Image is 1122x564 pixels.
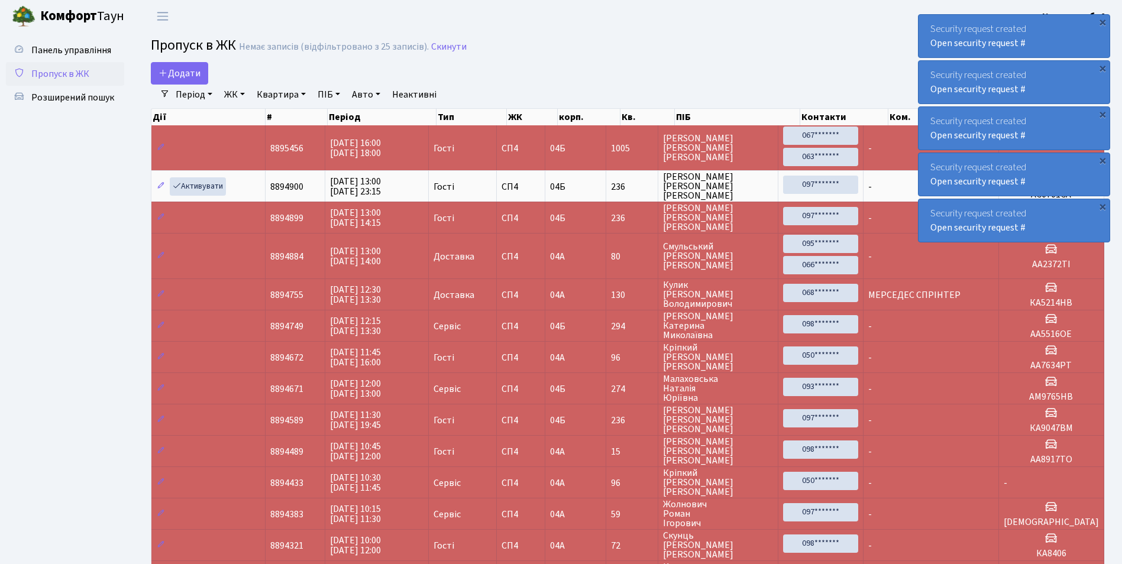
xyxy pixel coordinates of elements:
[434,182,454,192] span: Гості
[919,153,1110,196] div: Security request created
[330,346,381,369] span: [DATE] 11:45 [DATE] 16:00
[434,478,461,488] span: Сервіс
[663,343,773,371] span: Кріпкий [PERSON_NAME] [PERSON_NAME]
[550,508,565,521] span: 04А
[550,414,565,427] span: 04Б
[868,320,872,333] span: -
[868,477,872,490] span: -
[270,180,303,193] span: 8894900
[328,109,436,125] th: Період
[663,280,773,309] span: Кулик [PERSON_NAME] Володимирович
[1042,10,1108,23] b: Консьєрж б. 4.
[330,137,381,160] span: [DATE] 16:00 [DATE] 18:00
[330,206,381,229] span: [DATE] 13:00 [DATE] 14:15
[313,85,345,105] a: ПІБ
[550,320,565,333] span: 04Б
[930,221,1026,234] a: Open security request #
[436,109,507,125] th: Тип
[431,41,467,53] a: Скинути
[387,85,441,105] a: Неактивні
[1004,391,1099,403] h5: АМ9765НВ
[6,62,124,86] a: Пропуск в ЖК
[270,414,303,427] span: 8894589
[800,109,888,125] th: Контакти
[611,322,653,331] span: 294
[330,315,381,338] span: [DATE] 12:15 [DATE] 13:30
[663,134,773,162] span: [PERSON_NAME] [PERSON_NAME] [PERSON_NAME]
[502,510,540,519] span: СП4
[330,283,381,306] span: [DATE] 12:30 [DATE] 13:30
[868,289,961,302] span: МЕРСЕДЕС СПРІНТЕР
[550,289,565,302] span: 04А
[31,67,89,80] span: Пропуск в ЖК
[1097,62,1108,74] div: ×
[1097,16,1108,28] div: ×
[868,383,872,396] span: -
[502,541,540,550] span: СП4
[620,109,675,125] th: Кв.
[930,129,1026,142] a: Open security request #
[347,85,385,105] a: Авто
[550,445,565,458] span: 04А
[270,212,303,225] span: 8894899
[270,477,303,490] span: 8894433
[502,213,540,223] span: СП4
[663,468,773,497] span: Кріпкий [PERSON_NAME] [PERSON_NAME]
[868,445,872,458] span: -
[611,290,653,300] span: 130
[270,250,303,263] span: 8894884
[611,384,653,394] span: 274
[1097,200,1108,212] div: ×
[270,445,303,458] span: 8894489
[1097,154,1108,166] div: ×
[330,503,381,526] span: [DATE] 10:15 [DATE] 11:30
[919,199,1110,242] div: Security request created
[868,414,872,427] span: -
[550,477,565,490] span: 04А
[330,175,381,198] span: [DATE] 13:00 [DATE] 23:15
[611,213,653,223] span: 236
[611,541,653,550] span: 72
[31,91,114,104] span: Розширений пошук
[868,351,872,364] span: -
[930,83,1026,96] a: Open security request #
[502,144,540,153] span: СП4
[1004,360,1099,371] h5: АА7634РТ
[434,353,454,362] span: Гості
[148,7,177,26] button: Переключити навігацію
[868,508,872,521] span: -
[434,144,454,153] span: Гості
[663,531,773,559] span: Скунць [PERSON_NAME] [PERSON_NAME]
[502,384,540,394] span: СП4
[219,85,250,105] a: ЖК
[930,175,1026,188] a: Open security request #
[330,534,381,557] span: [DATE] 10:00 [DATE] 12:00
[550,212,565,225] span: 04Б
[930,37,1026,50] a: Open security request #
[550,180,565,193] span: 04Б
[868,142,872,155] span: -
[40,7,124,27] span: Таун
[502,322,540,331] span: СП4
[919,61,1110,103] div: Security request created
[434,322,461,331] span: Сервіс
[502,182,540,192] span: СП4
[270,320,303,333] span: 8894749
[151,62,208,85] a: Додати
[6,38,124,62] a: Панель управління
[663,203,773,232] span: [PERSON_NAME] [PERSON_NAME] [PERSON_NAME]
[550,351,565,364] span: 04А
[434,290,474,300] span: Доставка
[502,353,540,362] span: СП4
[663,312,773,340] span: [PERSON_NAME] Катерина Миколаївна
[434,447,454,456] span: Гості
[171,85,217,105] a: Період
[1042,9,1108,24] a: Консьєрж б. 4.
[252,85,311,105] a: Квартира
[270,539,303,552] span: 8894321
[888,109,1029,125] th: Ком.
[434,510,461,519] span: Сервіс
[550,383,565,396] span: 04Б
[1004,517,1099,528] h5: [DEMOGRAPHIC_DATA]
[270,142,303,155] span: 8895456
